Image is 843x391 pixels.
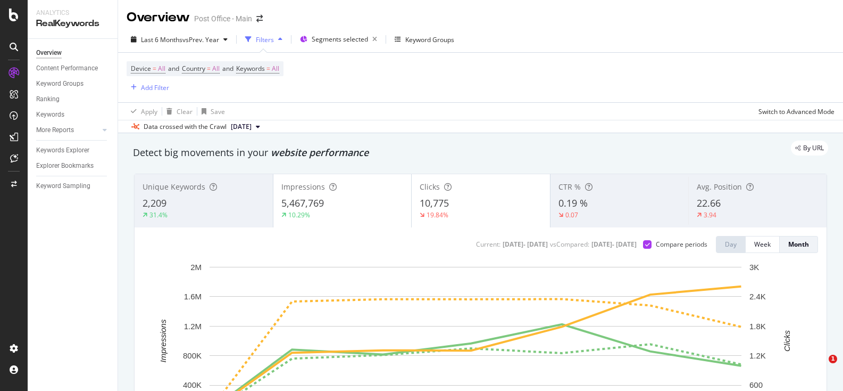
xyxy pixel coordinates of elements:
[749,351,766,360] text: 1.2K
[194,13,252,24] div: Post Office - Main
[272,61,279,76] span: All
[656,240,707,249] div: Compare periods
[390,31,458,48] button: Keyword Groups
[697,197,721,209] span: 22.66
[36,160,94,172] div: Explorer Bookmarks
[36,94,60,105] div: Ranking
[803,145,824,151] span: By URL
[420,182,440,192] span: Clicks
[158,319,168,362] text: Impressions
[241,31,287,48] button: Filters
[256,35,274,44] div: Filters
[36,63,98,74] div: Content Performance
[807,355,832,380] iframe: Intercom live chat
[746,236,780,253] button: Week
[141,107,157,116] div: Apply
[427,210,448,219] div: 19.84%
[144,122,227,132] div: Data crossed with the Crawl
[143,197,166,209] span: 2,209
[153,64,156,73] span: =
[780,236,818,253] button: Month
[36,18,109,30] div: RealKeywords
[704,210,716,219] div: 3.94
[127,31,232,48] button: Last 6 MonthsvsPrev. Year
[149,210,168,219] div: 31.4%
[222,64,233,73] span: and
[190,263,202,272] text: 2M
[36,9,109,18] div: Analytics
[550,240,589,249] div: vs Compared :
[296,31,381,48] button: Segments selected
[182,64,205,73] span: Country
[749,263,759,272] text: 3K
[36,160,110,172] a: Explorer Bookmarks
[184,292,202,301] text: 1.6M
[197,103,225,120] button: Save
[183,380,202,389] text: 400K
[36,181,110,192] a: Keyword Sampling
[36,145,110,156] a: Keywords Explorer
[476,240,500,249] div: Current:
[236,64,265,73] span: Keywords
[281,197,324,209] span: 5,467,769
[231,122,252,132] span: 2025 Aug. 25th
[420,197,449,209] span: 10,775
[141,35,182,44] span: Last 6 Months
[36,125,74,136] div: More Reports
[183,351,202,360] text: 800K
[127,103,157,120] button: Apply
[162,103,193,120] button: Clear
[211,107,225,116] div: Save
[697,182,742,192] span: Avg. Position
[558,197,588,209] span: 0.19 %
[127,81,169,94] button: Add Filter
[312,35,368,44] span: Segments selected
[36,145,89,156] div: Keywords Explorer
[503,240,548,249] div: [DATE] - [DATE]
[788,240,809,249] div: Month
[36,47,110,59] a: Overview
[749,292,766,301] text: 2.4K
[749,380,763,389] text: 600
[716,236,746,253] button: Day
[725,240,737,249] div: Day
[36,47,62,59] div: Overview
[36,63,110,74] a: Content Performance
[36,78,84,89] div: Keyword Groups
[749,322,766,331] text: 1.8K
[158,61,165,76] span: All
[281,182,325,192] span: Impressions
[754,103,834,120] button: Switch to Advanced Mode
[212,61,220,76] span: All
[227,120,264,133] button: [DATE]
[36,78,110,89] a: Keyword Groups
[36,181,90,192] div: Keyword Sampling
[143,182,205,192] span: Unique Keywords
[558,182,581,192] span: CTR %
[754,240,771,249] div: Week
[141,83,169,92] div: Add Filter
[782,330,791,351] text: Clicks
[829,355,837,363] span: 1
[207,64,211,73] span: =
[177,107,193,116] div: Clear
[36,109,110,120] a: Keywords
[288,210,310,219] div: 10.29%
[127,9,190,27] div: Overview
[182,35,219,44] span: vs Prev. Year
[565,210,578,219] div: 0.07
[405,35,454,44] div: Keyword Groups
[256,15,263,22] div: arrow-right-arrow-left
[184,322,202,331] text: 1.2M
[266,64,270,73] span: =
[131,64,151,73] span: Device
[36,109,64,120] div: Keywords
[36,125,99,136] a: More Reports
[591,240,637,249] div: [DATE] - [DATE]
[758,107,834,116] div: Switch to Advanced Mode
[36,94,110,105] a: Ranking
[791,141,828,156] div: legacy label
[168,64,179,73] span: and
